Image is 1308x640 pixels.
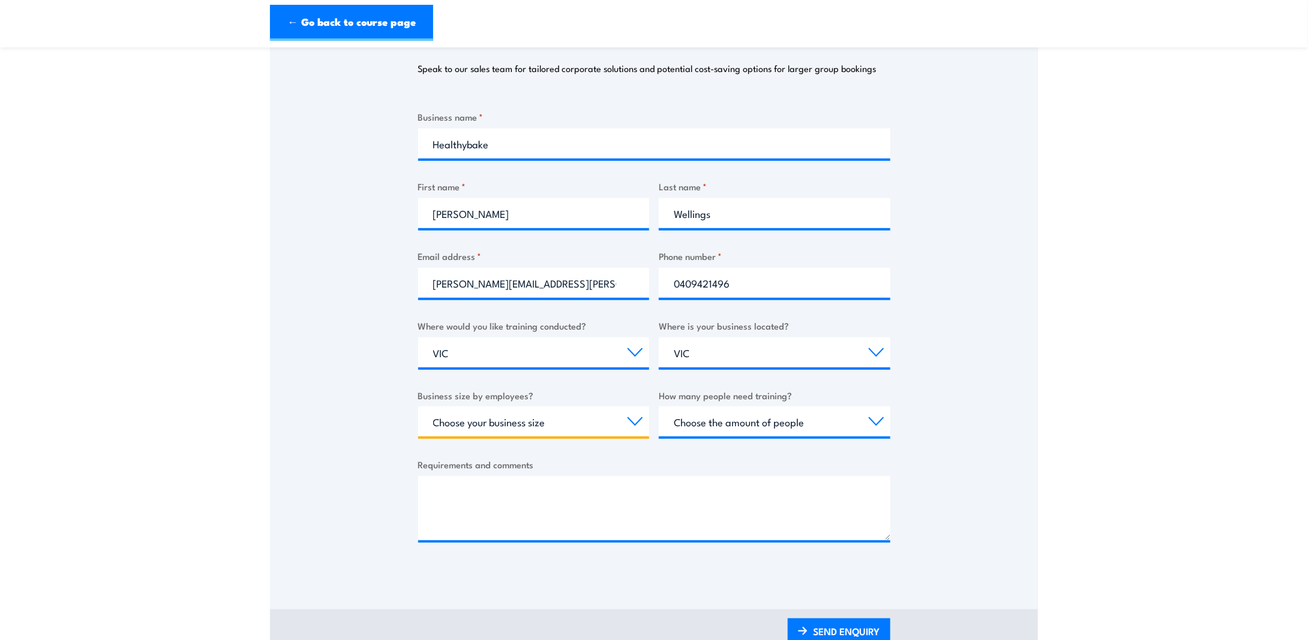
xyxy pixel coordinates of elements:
label: Phone number [659,249,890,263]
label: Business name [418,110,890,124]
label: First name [418,180,650,193]
label: Business size by employees? [418,388,650,402]
label: Email address [418,249,650,263]
label: Requirements and comments [418,457,890,471]
p: Speak to our sales team for tailored corporate solutions and potential cost-saving options for la... [418,62,877,74]
label: How many people need training? [659,388,890,402]
a: ← Go back to course page [270,5,433,41]
label: Last name [659,180,890,193]
label: Where is your business located? [659,319,890,333]
label: Where would you like training conducted? [418,319,650,333]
